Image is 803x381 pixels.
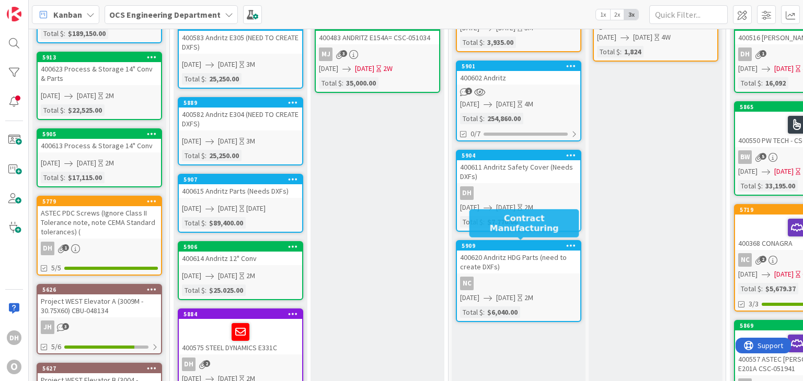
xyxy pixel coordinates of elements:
div: Total $ [738,283,761,294]
div: 1,824 [622,46,644,57]
span: : [620,46,622,57]
div: Total $ [182,73,205,85]
b: OCS Engineering Department [109,9,221,20]
span: 5/5 [51,263,61,273]
div: 400583 Andritz E305 (NEED TO CREATE DXFS) [179,31,302,54]
div: Total $ [597,46,620,57]
a: 5913400623 Process & Storage 14" Conv & Parts[DATE][DATE]2MTotal $:$22,525.00 [37,52,162,120]
div: 5901400602 Andritz [457,62,580,85]
a: 5901400602 Andritz[DATE][DATE]4MTotal $:254,860.000/7 [456,61,581,141]
div: 5909 [462,242,580,249]
span: : [205,73,207,85]
div: Total $ [460,216,483,228]
div: 5627 [38,364,161,373]
div: 5905400613 Process & Storage 14" Conv [38,129,161,152]
div: 5909 [457,241,580,251]
div: Total $ [182,284,205,296]
span: : [483,37,485,48]
span: 3 [340,50,347,57]
a: 5909400620 Andritz HDG Parts (need to create DXFs)NC[DATE][DATE]2MTotal $:$6,040.00 [456,240,581,322]
div: 5890400583 Andritz E305 (NEED TO CREATE DXFS) [179,21,302,54]
span: [DATE] [460,202,479,213]
div: 2M [524,202,533,213]
span: : [761,180,763,192]
a: 5779ASTEC PDC Screws (Ignore Class II Tolerance note, note CEMA Standard tolerances) (DH5/5 [37,196,162,276]
div: MJ [316,47,439,61]
span: [DATE] [460,292,479,303]
div: DH [460,186,474,200]
span: : [761,77,763,89]
span: Support [22,2,48,14]
div: 400615 Andritz Parts (Needs DXFs) [179,184,302,198]
span: [DATE] [182,136,201,147]
div: 5889400582 Andritz E304 (NEED TO CREATE DXFS) [179,98,302,130]
div: $22,525.00 [65,104,105,116]
div: 400623 Process & Storage 14" Conv & Parts [38,62,161,85]
span: [DATE] [496,202,515,213]
span: 2 [203,360,210,367]
div: 400602 Andritz [457,71,580,85]
div: DH [179,358,302,371]
div: 400620 Andritz HDG Parts (need to create DXFs) [457,251,580,273]
div: 400614 Andritz 12" Conv [179,252,302,265]
span: 2x [610,9,624,20]
div: 5906 [183,243,302,251]
div: DH [38,242,161,255]
div: $25.025.00 [207,284,246,296]
span: 1 [62,244,69,251]
span: [DATE] [738,166,758,177]
span: [DATE] [218,270,237,281]
span: : [342,77,343,89]
div: 5907 [179,175,302,184]
span: : [483,113,485,124]
span: [DATE] [218,59,237,70]
div: 400613 Process & Storage 14" Conv [38,139,161,152]
div: 2M [105,90,114,101]
div: 5906 [179,242,302,252]
div: [DATE] [246,203,266,214]
span: 0/7 [471,128,480,139]
span: 3 [62,323,69,330]
div: NC [460,277,474,290]
div: Total $ [738,180,761,192]
span: : [64,28,65,39]
div: 2W [383,63,393,74]
span: [DATE] [41,158,60,169]
div: O [7,360,21,374]
div: 5889 [179,98,302,108]
span: : [205,217,207,229]
span: [DATE] [774,63,794,74]
div: 4W [661,32,671,43]
div: 5626Project WEST Elevator A (3009M - 30.75X60) CBU-048134 [38,285,161,317]
div: 5779 [38,197,161,206]
div: Total $ [182,217,205,229]
span: [DATE] [77,90,96,101]
div: 5815400483 ANDRITZ E154A= CSC-051034 [316,21,439,44]
div: 5626 [38,285,161,294]
div: 5905 [42,130,161,138]
span: [DATE] [738,269,758,280]
a: 5815400483 ANDRITZ E154A= CSC-051034MJ[DATE][DATE]2WTotal $:35,000.00 [315,20,440,93]
span: : [483,306,485,318]
div: Total $ [319,77,342,89]
a: 5907400615 Andritz Parts (Needs DXFs)[DATE][DATE][DATE]Total $:$89,400.00 [178,174,303,233]
div: $6,040.00 [485,306,520,318]
span: : [761,283,763,294]
span: 5 [760,153,766,160]
div: 3M [246,136,255,147]
span: : [64,104,65,116]
div: 5884 [183,311,302,318]
div: Total $ [460,113,483,124]
div: 5627 [42,365,161,372]
span: [DATE] [496,292,515,303]
div: $5,679.37 [763,283,798,294]
div: 400575 STEEL DYNAMICS E331C [179,319,302,354]
div: 3,935.00 [485,37,516,48]
div: 400582 Andritz E304 (NEED TO CREATE DXFS) [179,108,302,130]
a: 5906400614 Andritz 12" Conv[DATE][DATE]2MTotal $:$25.025.00 [178,241,303,300]
div: 254,860.00 [485,113,523,124]
div: JH [38,320,161,334]
div: 5904 [462,152,580,159]
div: 5913 [38,53,161,62]
div: 25,250.00 [207,73,242,85]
